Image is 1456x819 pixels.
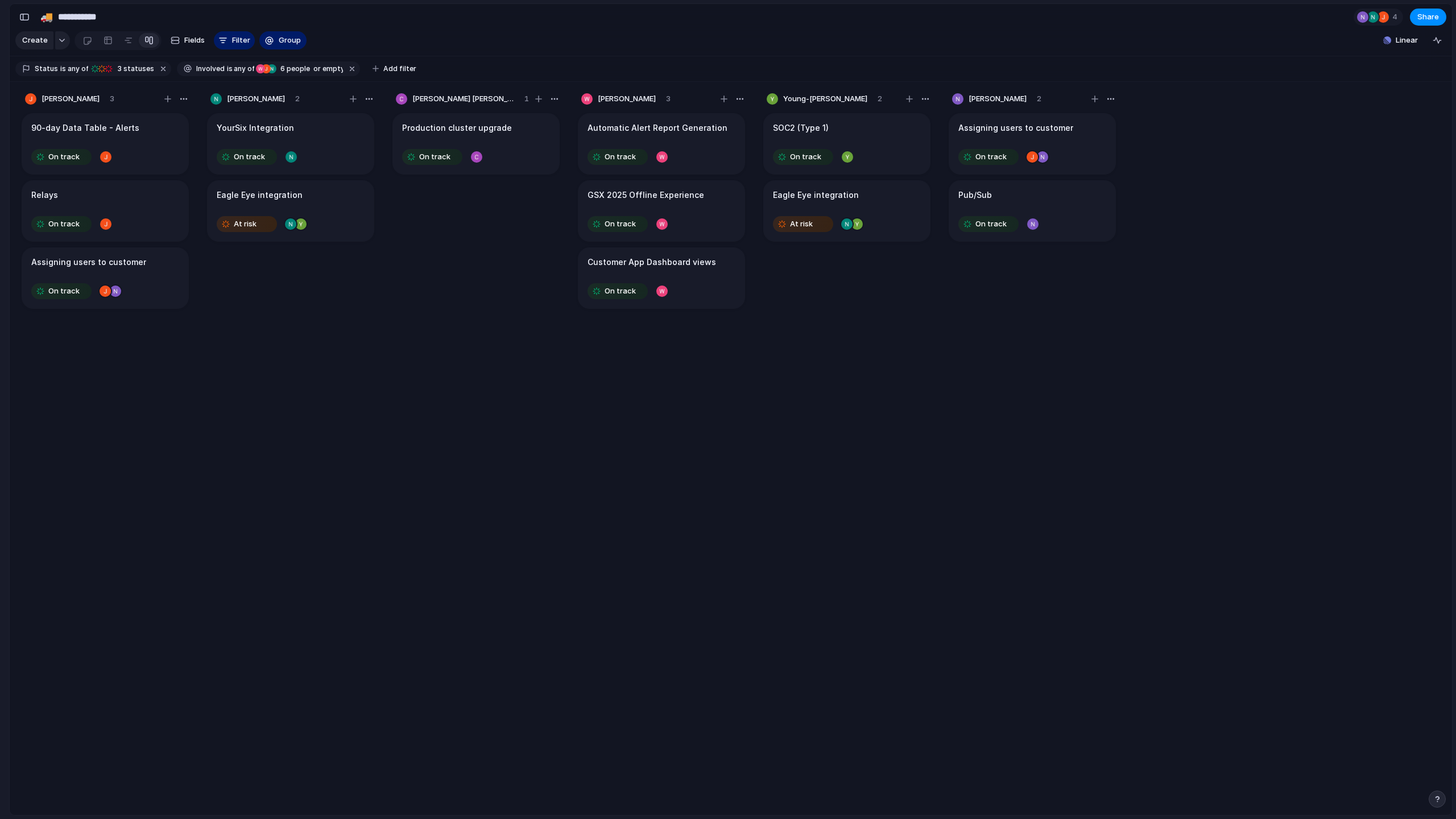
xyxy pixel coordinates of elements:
h1: Customer App Dashboard views [588,256,716,268]
button: At risk [770,215,836,233]
button: On track [28,282,94,300]
span: On track [790,151,821,163]
span: At risk [790,218,813,230]
h1: Relays [31,189,58,201]
button: Create [15,31,53,49]
div: RelaysOn track [22,180,189,242]
span: [PERSON_NAME] [598,93,656,105]
button: On track [28,148,94,166]
span: On track [48,286,80,297]
button: Linear [1379,32,1422,49]
span: [PERSON_NAME] [227,93,285,105]
h1: GSX 2025 Offline Experience [588,189,704,201]
button: Filter [214,31,255,49]
span: Involved [196,64,225,74]
span: On track [234,151,265,163]
h1: Assigning users to customer [958,122,1073,134]
span: At risk [234,218,257,230]
span: On track [48,218,80,230]
span: On track [605,286,636,297]
span: Linear [1396,35,1418,46]
div: YourSix IntegrationOn track [207,113,374,175]
span: 2 [878,93,882,105]
button: Fields [166,31,209,49]
button: On track [585,282,651,300]
span: or empty [312,64,343,74]
span: 3 [110,93,114,105]
div: Assigning users to customerOn track [949,113,1116,175]
div: Eagle Eye integrationAt risk [763,180,930,242]
span: On track [419,151,450,163]
span: Create [22,35,48,46]
span: Filter [232,35,250,46]
div: 🚚 [40,9,53,24]
div: SOC2 (Type 1)On track [763,113,930,175]
span: Status [35,64,58,74]
span: 3 [666,93,671,105]
button: At risk [214,215,280,233]
h1: SOC2 (Type 1) [773,122,829,134]
button: 6 peopleor empty [255,63,345,75]
span: [PERSON_NAME] [969,93,1027,105]
span: any of [233,64,255,74]
div: Eagle Eye integrationAt risk [207,180,374,242]
span: statuses [114,64,154,74]
span: 2 [1037,93,1041,105]
button: On track [399,148,465,166]
span: [PERSON_NAME] [42,93,100,105]
h1: Production cluster upgrade [402,122,512,134]
span: On track [975,151,1007,163]
span: 1 [524,93,529,105]
div: Automatic Alert Report GenerationOn track [578,113,745,175]
button: 🚚 [38,8,56,26]
h1: Assigning users to customer [31,256,146,268]
button: On track [585,215,651,233]
button: On track [28,215,94,233]
span: Fields [184,35,205,46]
span: Share [1417,11,1439,23]
span: is [60,64,66,74]
span: people [277,64,310,74]
button: Share [1410,9,1446,26]
button: Add filter [366,61,423,77]
span: 3 [114,64,123,73]
span: [PERSON_NAME] [PERSON_NAME] [412,93,514,105]
span: On track [605,218,636,230]
div: GSX 2025 Offline ExperienceOn track [578,180,745,242]
span: 2 [295,93,300,105]
h1: Eagle Eye integration [217,189,303,201]
button: On track [955,215,1021,233]
span: On track [975,218,1007,230]
h1: Eagle Eye integration [773,189,859,201]
span: Young-[PERSON_NAME] [783,93,867,105]
div: Customer App Dashboard viewsOn track [578,247,745,309]
h1: YourSix Integration [217,122,294,134]
span: Group [279,35,301,46]
span: On track [605,151,636,163]
h1: Pub/Sub [958,189,992,201]
span: is [227,64,233,74]
span: 6 [277,64,287,73]
h1: 90-day Data Table - Alerts [31,122,139,134]
button: Group [259,31,307,49]
button: On track [585,148,651,166]
span: Add filter [383,64,416,74]
button: On track [770,148,836,166]
button: isany of [225,63,257,75]
span: 4 [1392,11,1401,23]
div: 90-day Data Table - AlertsOn track [22,113,189,175]
span: On track [48,151,80,163]
div: Production cluster upgradeOn track [392,113,560,175]
div: Pub/SubOn track [949,180,1116,242]
button: isany of [58,63,90,75]
button: On track [214,148,280,166]
span: any of [66,64,88,74]
button: 3 statuses [89,63,156,75]
button: On track [955,148,1021,166]
h1: Automatic Alert Report Generation [588,122,727,134]
div: Assigning users to customerOn track [22,247,189,309]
